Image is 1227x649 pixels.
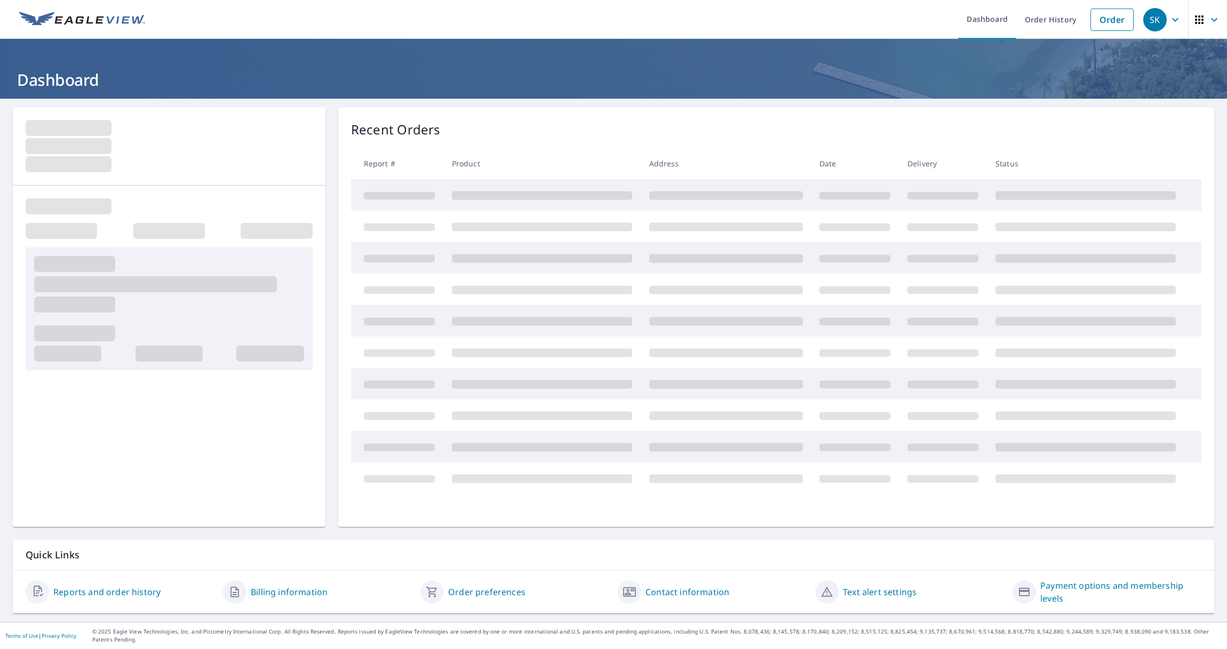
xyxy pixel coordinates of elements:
[13,69,1214,91] h1: Dashboard
[1143,8,1167,31] div: SK
[351,120,441,139] p: Recent Orders
[5,632,76,639] p: |
[811,148,899,179] th: Date
[1040,579,1201,605] a: Payment options and membership levels
[251,586,328,598] a: Billing information
[53,586,161,598] a: Reports and order history
[19,12,145,28] img: EV Logo
[899,148,987,179] th: Delivery
[1090,9,1134,31] a: Order
[448,586,525,598] a: Order preferences
[641,148,811,179] th: Address
[92,628,1222,644] p: © 2025 Eagle View Technologies, Inc. and Pictometry International Corp. All Rights Reserved. Repo...
[5,632,38,639] a: Terms of Use
[42,632,76,639] a: Privacy Policy
[443,148,641,179] th: Product
[843,586,917,598] a: Text alert settings
[646,586,729,598] a: Contact information
[351,148,443,179] th: Report #
[987,148,1184,179] th: Status
[26,548,1201,562] p: Quick Links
